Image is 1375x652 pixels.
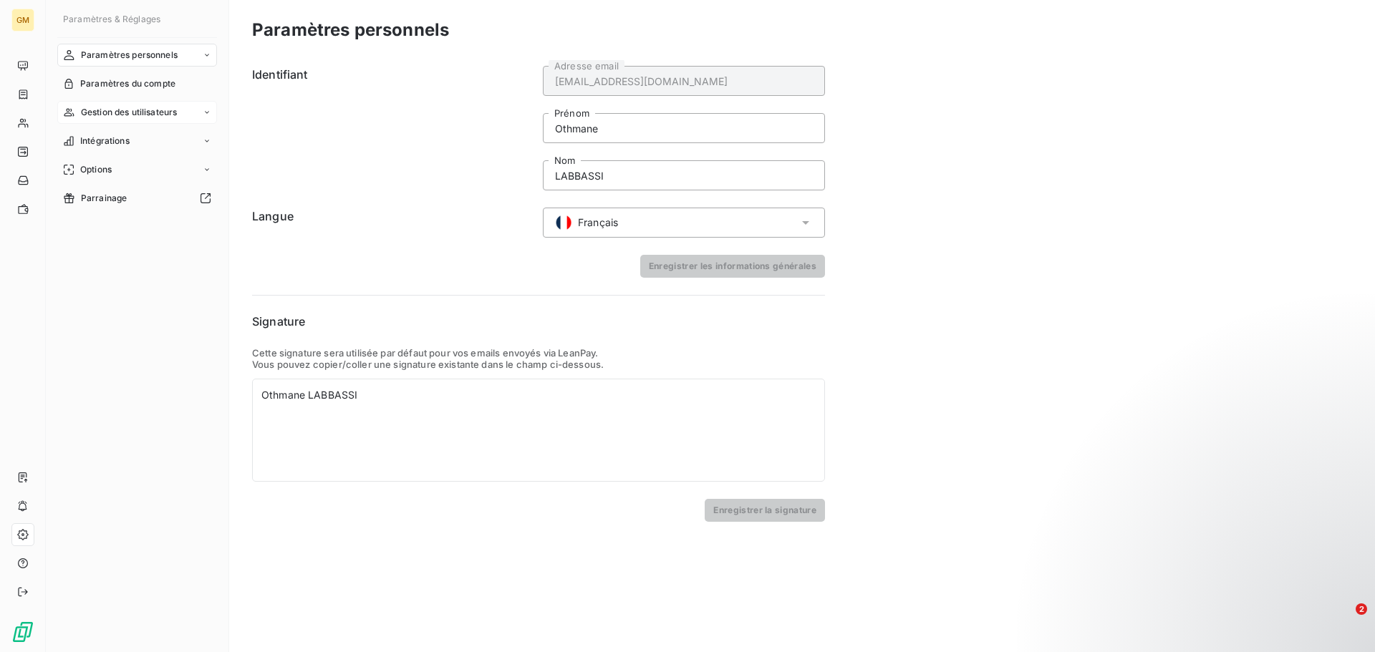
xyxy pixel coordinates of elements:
[252,359,825,370] p: Vous pouvez copier/coller une signature existante dans le champ ci-dessous.
[252,313,825,330] h6: Signature
[57,187,217,210] a: Parrainage
[81,49,178,62] span: Paramètres personnels
[11,621,34,643] img: Logo LeanPay
[1356,603,1367,615] span: 2
[1089,513,1375,613] iframe: Intercom notifications message
[252,17,449,43] h3: Paramètres personnels
[543,113,825,143] input: placeholder
[1326,603,1361,638] iframe: Intercom live chat
[252,208,534,238] h6: Langue
[81,192,127,205] span: Parrainage
[63,14,160,24] span: Paramètres & Réglages
[80,163,112,176] span: Options
[252,66,534,190] h6: Identifiant
[80,135,130,147] span: Intégrations
[543,66,825,96] input: placeholder
[705,499,825,522] button: Enregistrer la signature
[81,106,178,119] span: Gestion des utilisateurs
[261,388,816,402] div: Othmane LABBASSI
[57,72,217,95] a: Paramètres du compte
[543,160,825,190] input: placeholder
[578,215,618,230] span: Français
[640,255,825,278] button: Enregistrer les informations générales
[11,9,34,31] div: GM
[80,77,175,90] span: Paramètres du compte
[252,347,825,359] p: Cette signature sera utilisée par défaut pour vos emails envoyés via LeanPay.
